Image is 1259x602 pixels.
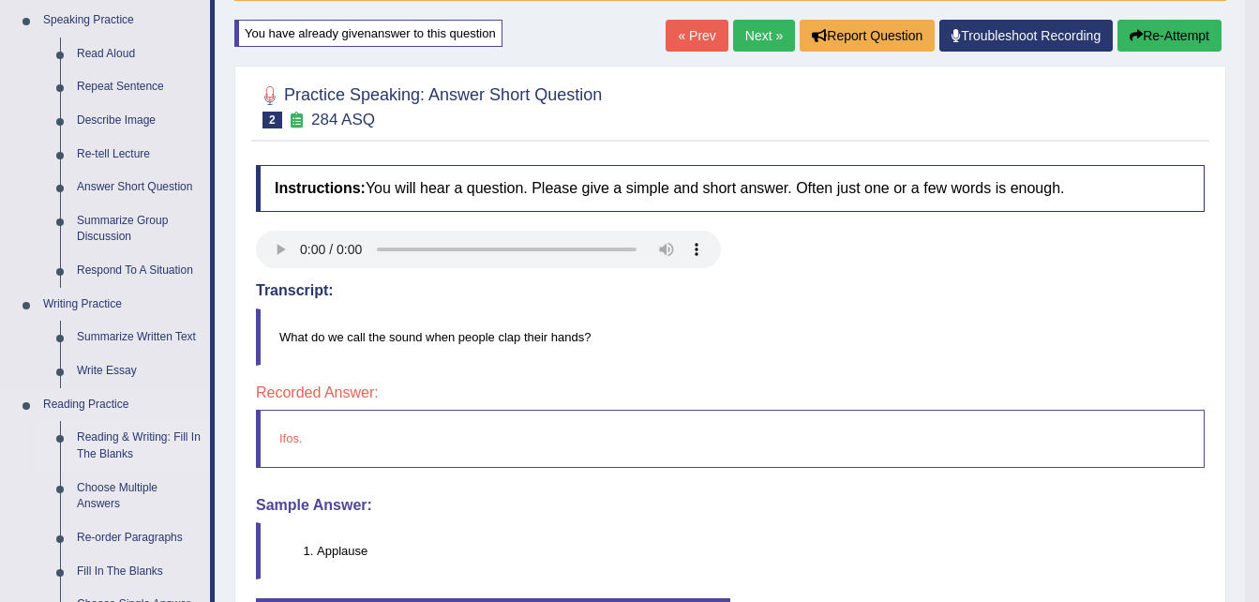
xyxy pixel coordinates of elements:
a: Reading & Writing: Fill In The Blanks [68,421,210,471]
li: Applause [317,542,1204,560]
a: « Prev [666,20,727,52]
a: Reading Practice [35,388,210,422]
a: Re-order Paragraphs [68,521,210,555]
h4: Sample Answer: [256,497,1205,514]
a: Repeat Sentence [68,70,210,104]
a: Choose Multiple Answers [68,472,210,521]
small: Exam occurring question [287,112,307,129]
a: Summarize Written Text [68,321,210,354]
a: Next » [733,20,795,52]
b: Instructions: [275,180,366,196]
h4: You will hear a question. Please give a simple and short answer. Often just one or a few words is... [256,165,1205,212]
h2: Practice Speaking: Answer Short Question [256,82,602,128]
h4: Transcript: [256,282,1205,299]
a: Re-tell Lecture [68,138,210,172]
div: You have already given answer to this question [234,20,502,47]
button: Report Question [800,20,935,52]
a: Summarize Group Discussion [68,204,210,254]
a: Speaking Practice [35,4,210,38]
blockquote: What do we call the sound when people clap their hands? [256,309,1205,366]
a: Respond To A Situation [68,254,210,288]
a: Troubleshoot Recording [939,20,1113,52]
a: Write Essay [68,354,210,388]
a: Describe Image [68,104,210,138]
span: 2 [262,112,282,128]
small: 284 ASQ [311,111,375,128]
a: Read Aloud [68,38,210,71]
a: Answer Short Question [68,171,210,204]
button: Re-Attempt [1117,20,1222,52]
a: Writing Practice [35,288,210,322]
a: Fill In The Blanks [68,555,210,589]
blockquote: Ifos. [256,410,1205,467]
h4: Recorded Answer: [256,384,1205,401]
